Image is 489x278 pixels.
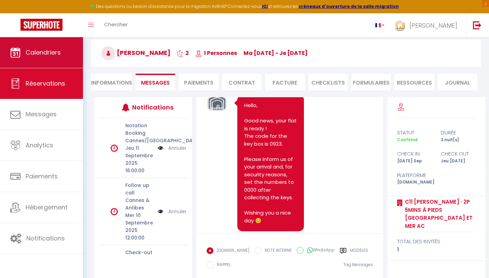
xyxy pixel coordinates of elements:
[26,141,53,149] span: Analytics
[213,247,249,255] label: [DOMAIN_NAME]
[298,3,399,9] a: créneaux d'ouverture de la salle migration
[104,21,128,28] span: Chercher
[351,74,391,90] li: FORMULAIRES
[26,79,65,88] span: Réservations
[20,19,62,31] img: Super Booking
[91,74,132,90] li: Informations
[473,21,481,29] img: logout
[403,198,475,230] a: C11 [PERSON_NAME] · 2P 5mins à pieds [GEOGRAPHIC_DATA] et Mer AC
[397,237,475,246] div: total des invités
[244,102,297,224] pre: Hello, Good news, your flat is ready ! The code for the key box is 0923. Please inform us of your...
[397,246,475,254] div: 1
[179,74,218,90] li: Paiements
[436,137,480,143] div: 2 nuit(s)
[393,129,436,137] div: statut
[125,211,153,242] p: Mer 10 Septembre 2025 12:00:00
[158,144,163,152] img: NO IMAGE
[393,158,436,164] div: [DATE] Sep
[177,49,189,57] span: 2
[26,203,68,211] span: Hébergement
[125,122,153,144] p: Notation Booking Cannes/[GEOGRAPHIC_DATA]
[304,247,335,254] label: WhatsApp
[222,74,262,90] li: Contrat
[26,234,65,243] span: Notifications
[101,48,170,57] span: [PERSON_NAME]
[397,137,418,143] span: Confirmé
[438,74,477,90] li: Journal
[394,74,434,90] li: Ressources
[26,48,61,57] span: Calendriers
[393,171,436,179] div: Plateforme
[395,19,405,32] img: ...
[261,247,292,255] label: NOTE INTERNE
[125,181,153,211] p: Follow up call Cannes & Antibes
[436,158,480,164] div: Jeu [DATE]
[343,262,373,267] span: Tag Messages
[207,93,227,114] img: 16745796046663.png
[99,13,133,37] a: Chercher
[436,150,480,158] div: check out
[125,144,153,174] p: Jeu 11 Septembre 2025 16:00:00
[132,100,169,115] h3: Notifications
[195,49,237,57] span: 1 Personnes
[158,208,163,215] img: NO IMAGE
[262,3,268,9] a: ICI
[393,150,436,158] div: check in
[5,3,26,23] button: Ouvrir le widget de chat LiveChat
[393,179,436,186] div: [DOMAIN_NAME]
[409,21,457,30] span: [PERSON_NAME]
[265,74,305,90] li: Facture
[243,49,308,57] span: ma [DATE] - je [DATE]
[213,262,231,269] label: RAPPEL
[436,129,480,137] div: durée
[26,172,58,180] span: Paiements
[168,144,186,152] a: Annuler
[26,110,57,118] span: Messages
[308,74,348,90] li: CHECKLISTS
[168,208,186,215] a: Annuler
[350,247,368,256] label: Modèles
[125,249,153,264] p: Check-out [GEOGRAPHIC_DATA]
[141,79,170,87] span: Messages
[390,13,466,37] a: ... [PERSON_NAME]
